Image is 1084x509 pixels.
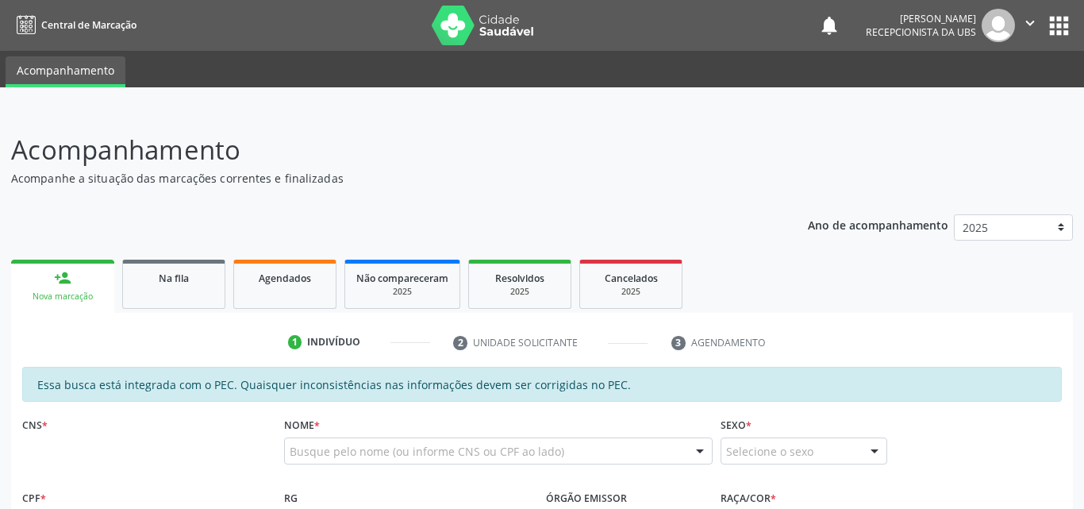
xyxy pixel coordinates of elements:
div: person_add [54,269,71,287]
div: 2025 [480,286,559,298]
div: Essa busca está integrada com o PEC. Quaisquer inconsistências nas informações devem ser corrigid... [22,367,1062,402]
a: Central de Marcação [11,12,136,38]
label: Sexo [721,413,751,438]
button: apps [1045,12,1073,40]
div: 1 [288,335,302,349]
button:  [1015,9,1045,42]
div: [PERSON_NAME] [866,12,976,25]
span: Agendados [259,272,311,285]
div: Nova marcação [22,291,103,303]
p: Acompanhamento [11,130,755,170]
label: CNS [22,413,48,438]
span: Central de Marcação [41,18,136,32]
span: Busque pelo nome (ou informe CNS ou CPF ao lado) [290,443,564,460]
span: Não compareceram [356,272,448,285]
span: Na fila [159,272,189,285]
div: Indivíduo [307,335,360,349]
button: notifications [818,14,840,37]
img: img [982,9,1015,42]
span: Cancelados [605,272,658,285]
a: Acompanhamento [6,56,125,87]
div: 2025 [356,286,448,298]
label: Nome [284,413,320,438]
div: 2025 [591,286,671,298]
p: Ano de acompanhamento [808,214,948,234]
p: Acompanhe a situação das marcações correntes e finalizadas [11,170,755,187]
span: Recepcionista da UBS [866,25,976,39]
span: Selecione o sexo [726,443,813,460]
i:  [1021,14,1039,32]
span: Resolvidos [495,272,544,285]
